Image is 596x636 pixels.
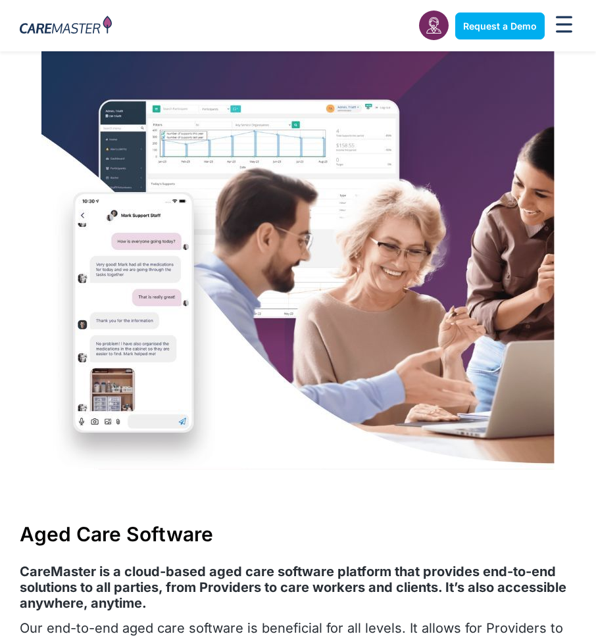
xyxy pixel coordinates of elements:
[455,12,545,39] a: Request a Demo
[20,564,566,611] strong: CareMaster is a cloud-based aged care software platform that provides end-to-end solutions to all...
[551,12,576,40] div: Menu Toggle
[463,20,537,32] span: Request a Demo
[20,16,112,36] img: CareMaster Logo
[20,522,576,546] h1: Aged Care Software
